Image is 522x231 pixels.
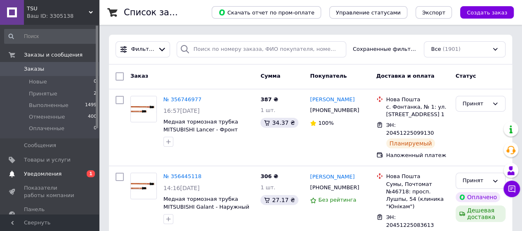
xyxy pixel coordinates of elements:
[24,170,61,178] span: Уведомления
[94,90,97,98] span: 2
[130,173,157,199] a: Фото товару
[29,78,47,86] span: Новые
[456,73,476,79] span: Статус
[260,184,275,191] span: 1 шт.
[29,102,68,109] span: Выполненные
[85,102,97,109] span: 1499
[131,45,155,53] span: Фильтры
[94,125,97,132] span: 0
[386,214,434,228] span: ЭН: 20451225083613
[163,196,249,225] a: Медная тормозная трубка MITSUBISHI Galant - Наружный Зад Правый (116 250 116) - 1800 (E32A)
[386,173,449,180] div: Нова Пошта
[260,73,280,79] span: Сумма
[131,96,156,122] img: Фото товару
[130,96,157,122] a: Фото товару
[29,90,57,98] span: Принятые
[4,29,97,44] input: Поиск
[24,184,76,199] span: Показатели работы компании
[422,10,445,16] span: Экспорт
[24,142,56,149] span: Сообщения
[260,107,275,113] span: 1 шт.
[463,176,489,185] div: Принят
[88,113,97,121] span: 400
[353,45,418,53] span: Сохраненные фильтры:
[386,103,449,118] div: с. Фонтанка, № 1: ул. [STREET_ADDRESS] 1
[163,96,201,102] a: № 356746977
[260,118,298,128] div: 34.37 ₴
[386,96,449,103] div: Нова Пошта
[260,173,278,179] span: 306 ₴
[260,96,278,102] span: 387 ₴
[386,181,449,211] div: Сумы, Почтомат №46718: просп. Лушпы, 54 (клиника "Юнікам")
[308,182,361,193] div: [PHONE_NUMBER]
[163,173,201,179] a: № 356445118
[177,41,346,57] input: Поиск по номеру заказа, ФИО покупателя, номеру телефона, Email, номеру накладной
[310,173,354,181] a: [PERSON_NAME]
[163,107,200,114] span: 16:57[DATE]
[94,78,97,86] span: 0
[503,181,520,197] button: Чат с покупателем
[416,6,452,19] button: Экспорт
[452,9,514,15] a: Создать заказ
[376,73,435,79] span: Доставка и оплата
[318,120,333,126] span: 100%
[212,6,321,19] button: Скачать отчет по пром-оплате
[431,45,441,53] span: Все
[308,105,361,116] div: [PHONE_NUMBER]
[467,10,507,16] span: Создать заказ
[163,185,200,191] span: 14:16[DATE]
[386,138,435,148] div: Планируемый
[29,113,65,121] span: Отмененные
[310,96,354,104] a: [PERSON_NAME]
[443,46,461,52] span: (1901)
[29,125,64,132] span: Оплаченные
[456,192,500,202] div: Оплачено
[460,6,514,19] button: Создать заказ
[218,9,314,16] span: Скачать отчет по пром-оплате
[124,7,195,17] h1: Список заказов
[310,73,347,79] span: Покупатель
[336,10,401,16] span: Управление статусами
[318,197,356,203] span: Без рейтинга
[24,156,71,164] span: Товары и услуги
[130,73,148,79] span: Заказ
[329,6,407,19] button: Управление статусами
[463,100,489,108] div: Принят
[456,205,505,222] div: Дешевая доставка
[131,173,156,199] img: Фото товару
[163,119,244,148] a: Медная тормозная трубка MITSUBISHI Lancer - Фронт Правый (116 600 116) - 1300 (CB1A)
[386,122,434,136] span: ЭН: 20451225099130
[87,170,95,177] span: 1
[260,195,298,205] div: 27.17 ₴
[24,65,44,73] span: Заказы
[24,51,83,59] span: Заказы и сообщения
[24,206,76,221] span: Панель управления
[27,5,89,12] span: TSU
[386,152,449,159] div: Наложенный платеж
[27,12,99,20] div: Ваш ID: 3305138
